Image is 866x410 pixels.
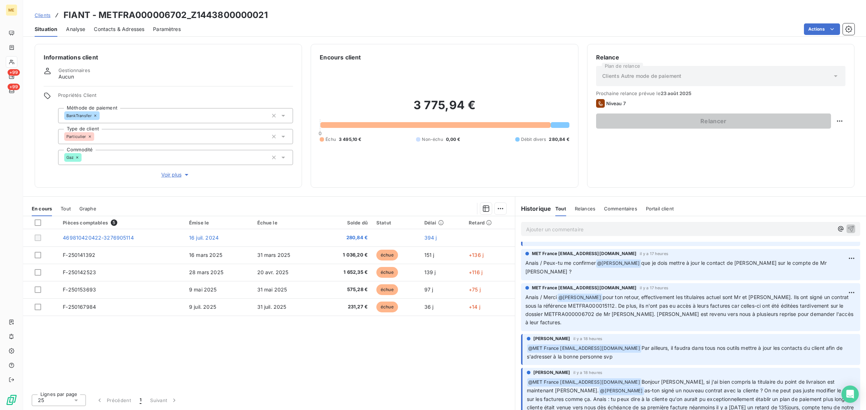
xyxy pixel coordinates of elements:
[376,250,398,260] span: échue
[35,12,51,19] a: Clients
[94,26,144,33] span: Contacts & Adresses
[189,235,219,241] span: 16 juil. 2024
[424,235,437,241] span: 394 j
[424,269,436,275] span: 139 j
[61,206,71,211] span: Tout
[469,286,481,293] span: +75 j
[6,394,17,406] img: Logo LeanPay
[111,219,117,226] span: 5
[323,269,368,276] span: 1 652,35 €
[257,304,287,310] span: 31 juil. 2025
[58,92,293,102] span: Propriétés Client
[573,370,602,375] span: il y a 18 heures
[527,344,641,353] span: @ MET France [EMAIL_ADDRESS][DOMAIN_NAME]
[323,220,368,226] div: Solde dû
[525,260,828,275] span: que je dois mettre à jour le contact de [PERSON_NAME] sur le compte de Mr [PERSON_NAME] ?
[320,53,361,62] h6: Encours client
[63,235,134,241] span: 469810420422-3276905114
[38,397,44,404] span: 25
[533,335,570,342] span: [PERSON_NAME]
[63,252,95,258] span: F-250141392
[35,26,57,33] span: Situation
[257,286,287,293] span: 31 mai 2025
[323,303,368,311] span: 231,27 €
[58,171,293,179] button: Voir plus
[58,73,74,80] span: Aucun
[606,101,626,106] span: Niveau 7
[424,252,434,258] span: 151 j
[257,220,315,226] div: Échue le
[602,72,682,80] span: Clients Autre mode de paiement
[376,284,398,295] span: échue
[32,206,52,211] span: En cours
[325,136,336,143] span: Échu
[527,378,641,387] span: @ MET France [EMAIL_ADDRESS][DOMAIN_NAME]
[35,12,51,18] span: Clients
[79,206,96,211] span: Graphe
[63,304,96,310] span: F-250167984
[140,397,141,404] span: 1
[66,155,74,160] span: Gaz
[6,71,17,82] a: +99
[376,267,398,278] span: échue
[94,133,100,140] input: Ajouter une valeur
[6,85,17,97] a: +99
[323,234,368,241] span: 280,84 €
[521,136,546,143] span: Débit divers
[604,206,637,211] span: Commentaires
[661,90,692,96] span: 23 août 2025
[8,84,20,90] span: +99
[596,90,845,96] span: Prochaine relance prévue le
[557,294,602,302] span: @ [PERSON_NAME]
[532,285,637,291] span: MET France [EMAIL_ADDRESS][DOMAIN_NAME]
[63,286,96,293] span: F-250153693
[66,113,92,118] span: BankTransfer
[532,250,637,257] span: MET France [EMAIL_ADDRESS][DOMAIN_NAME]
[82,154,87,161] input: Ajouter une valeur
[804,23,840,35] button: Actions
[323,251,368,259] span: 1 036,20 €
[189,252,222,258] span: 16 mars 2025
[596,259,641,268] span: @ [PERSON_NAME]
[424,304,434,310] span: 36 j
[527,379,836,393] span: Bonjour [PERSON_NAME], si j'ai bien compris la titulaire du point de livraison est maintenant [PE...
[424,220,460,226] div: Délai
[469,220,511,226] div: Retard
[515,204,551,213] h6: Historique
[469,252,484,258] span: +136 j
[58,67,90,73] span: Gestionnaires
[422,136,443,143] span: Non-échu
[66,26,85,33] span: Analyse
[469,269,482,275] span: +116 j
[323,286,368,293] span: 575,28 €
[320,98,569,120] h2: 3 775,94 €
[319,130,322,136] span: 0
[640,286,668,290] span: il y a 17 heures
[525,294,557,300] span: Anais / Merci
[549,136,569,143] span: 280,84 €
[596,53,845,62] h6: Relance
[257,252,290,258] span: 31 mars 2025
[376,220,416,226] div: Statut
[64,9,268,22] h3: FIANT - METFRA000006702_Z1443800000021
[44,53,293,62] h6: Informations client
[573,337,602,341] span: il y a 18 heures
[339,136,362,143] span: 3 495,10 €
[161,171,190,178] span: Voir plus
[469,304,480,310] span: +14 j
[599,387,644,395] span: @ [PERSON_NAME]
[189,286,217,293] span: 9 mai 2025
[63,269,96,275] span: F-250142523
[446,136,460,143] span: 0,00 €
[527,345,844,360] span: Par ailleurs, il faudra dans tous nos outils mettre à jour les contacts du client afin de s'adres...
[646,206,674,211] span: Portail client
[189,220,248,226] div: Émise le
[525,294,855,325] span: pour ton retour, effectivement les titulaires actuel sont Mr et [PERSON_NAME]. Ils ont signé un c...
[257,269,289,275] span: 20 avr. 2025
[533,369,570,376] span: [PERSON_NAME]
[66,134,86,139] span: Particulier
[525,260,596,266] span: Anais / Peux-tu me confirmer
[153,26,181,33] span: Paramètres
[63,219,180,226] div: Pièces comptables
[575,206,595,211] span: Relances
